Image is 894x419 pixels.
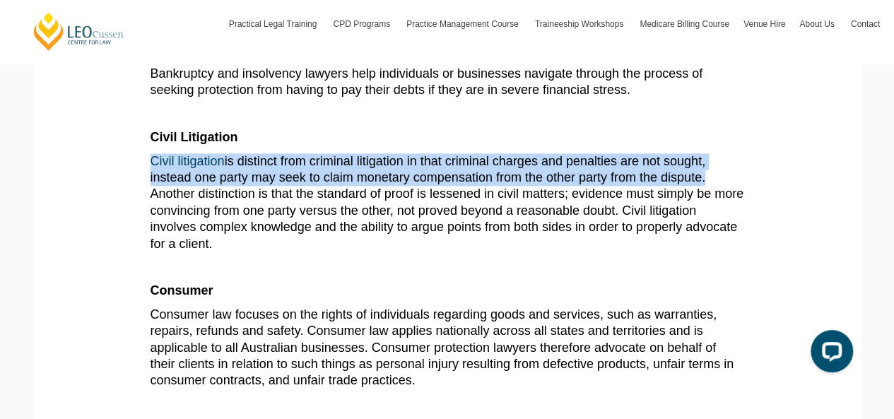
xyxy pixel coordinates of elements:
a: Practice Management Course [399,4,528,45]
a: [PERSON_NAME] Centre for Law [32,11,126,52]
a: Venue Hire [736,4,792,45]
span: is distinct from criminal litigation in that criminal charges and penalties are not sought, inste... [151,154,743,251]
a: CPD Programs [326,4,399,45]
a: About Us [792,4,843,45]
iframe: LiveChat chat widget [799,324,859,384]
b: Civil Litigation [151,130,238,144]
a: Traineeship Workshops [528,4,633,45]
a: Practical Legal Training [222,4,327,45]
span: Bankruptcy and insolvency lawyers help individuals or businesses navigate through the process of ... [151,66,702,97]
a: Medicare Billing Course [633,4,736,45]
span: Consumer law focuses on the rights of individuals regarding goods and services, such as warrantie... [151,307,734,388]
a: Civil litigation [151,154,225,168]
a: Contact [844,4,887,45]
b: Consumer [151,283,213,297]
